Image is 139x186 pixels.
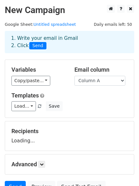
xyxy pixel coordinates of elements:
a: Load... [11,101,36,111]
small: Google Sheet: [5,22,76,27]
a: Daily emails left: 50 [92,22,134,27]
a: Templates [11,92,39,99]
a: Copy/paste... [11,76,50,86]
h5: Advanced [11,161,128,168]
h5: Variables [11,66,65,73]
div: 1. Write your email in Gmail 2. Click [6,35,133,49]
h2: New Campaign [5,5,134,16]
span: Daily emails left: 50 [92,21,134,28]
a: Untitled spreadsheet [33,22,76,27]
button: Save [46,101,62,111]
div: Loading... [11,128,128,144]
span: Send [29,42,46,50]
h5: Email column [74,66,128,73]
h5: Recipients [11,128,128,135]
